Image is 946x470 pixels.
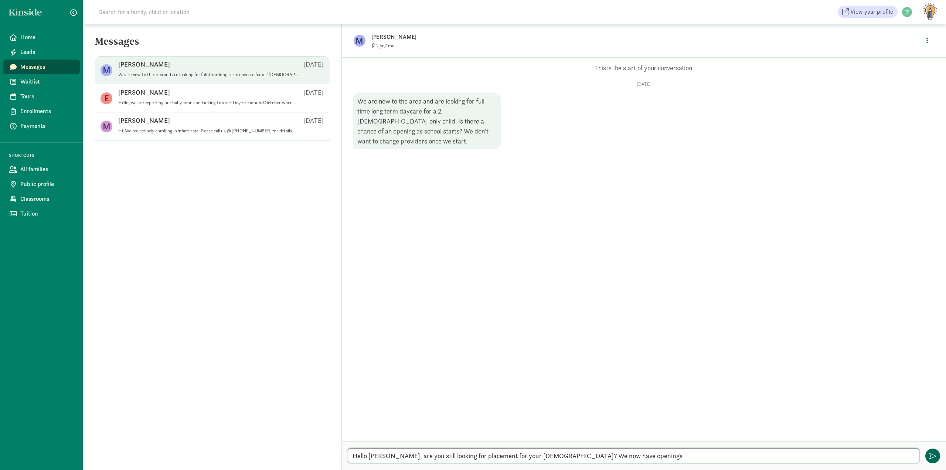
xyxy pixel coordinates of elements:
a: Waitlist [3,74,80,89]
p: [PERSON_NAME] [371,32,604,42]
a: Home [3,30,80,45]
span: Tuition [20,209,74,218]
span: View your profile [850,7,893,16]
span: 7 [385,43,395,49]
p: [DATE] [303,60,324,69]
figure: E [101,92,112,104]
a: Public profile [3,177,80,192]
p: Hi. We are actibely enrolling in infant care. Please call us @ [PHONE_NUMBER] for details. Thanks! [118,128,299,134]
span: All families [20,165,74,174]
p: This is the start of your conversation. [353,64,935,72]
span: Home [20,33,74,42]
span: Tours [20,92,74,101]
a: Tours [3,89,80,104]
span: Enrollments [20,107,74,116]
span: Leads [20,48,74,57]
a: Messages [3,60,80,74]
a: Leads [3,45,80,60]
p: [PERSON_NAME] [118,60,170,69]
span: Waitlist [20,77,74,86]
span: Messages [20,62,74,71]
figure: M [354,35,365,47]
p: [DATE] [303,88,324,97]
p: [DATE] [303,116,324,125]
p: [PERSON_NAME] [118,88,170,97]
a: Enrollments [3,104,80,119]
figure: M [101,121,112,132]
div: We are new to the area and are looking for full-time long term daycare for a 2.[DEMOGRAPHIC_DATA]... [353,93,501,149]
a: Classrooms [3,192,80,206]
span: Classrooms [20,195,74,203]
input: Search for a family, child or location [95,4,302,19]
a: Tuition [3,206,80,221]
span: Payments [20,122,74,131]
a: All families [3,162,80,177]
a: View your profile [838,6,898,18]
h5: Messages [83,35,290,53]
a: Payments [3,119,80,133]
p: We are new to the area and are looking for full-time long term daycare for a 2.[DEMOGRAPHIC_DATA]... [118,72,299,78]
figure: M [101,64,112,76]
p: [PERSON_NAME] [118,116,170,125]
p: Hello, we are expecting our baby soon and looking to start Daycare around October when baby is 6m... [118,100,299,106]
p: [DATE] [353,81,935,87]
span: 2 [376,43,385,49]
span: Public profile [20,180,74,189]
